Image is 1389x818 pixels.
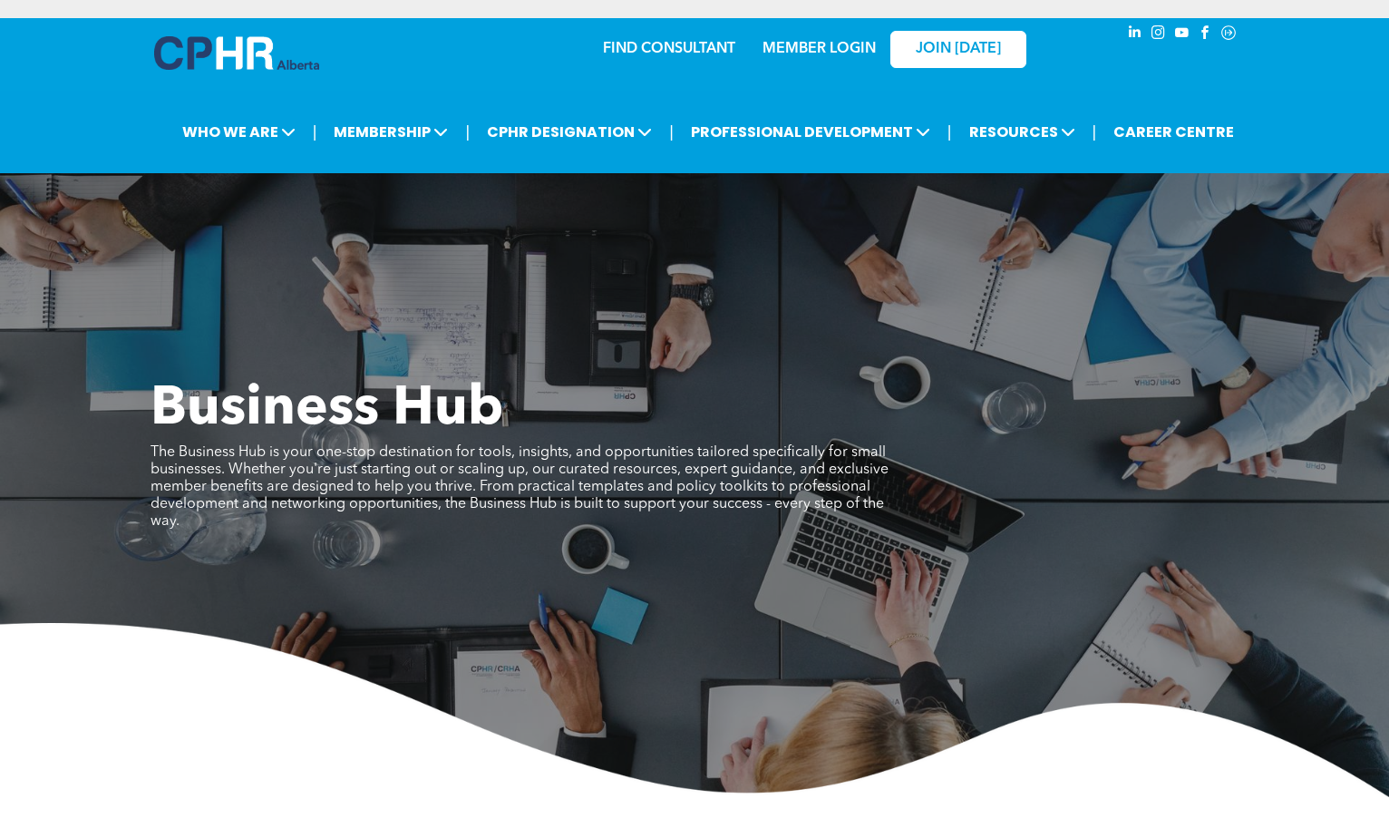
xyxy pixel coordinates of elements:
[465,113,470,151] li: |
[481,115,657,149] span: CPHR DESIGNATION
[154,36,319,70] img: A blue and white logo for cp alberta
[1195,23,1215,47] a: facebook
[1108,115,1239,149] a: CAREER CENTRE
[313,113,317,151] li: |
[890,31,1026,68] a: JOIN [DATE]
[947,113,952,151] li: |
[685,115,936,149] span: PROFESSIONAL DEVELOPMENT
[151,445,889,529] span: The Business Hub is your one-stop destination for tools, insights, and opportunities tailored spe...
[762,42,876,56] a: MEMBER LOGIN
[1219,23,1238,47] a: Social network
[669,113,674,151] li: |
[151,383,504,437] span: Business Hub
[1171,23,1191,47] a: youtube
[177,115,301,149] span: WHO WE ARE
[1148,23,1168,47] a: instagram
[1124,23,1144,47] a: linkedin
[916,41,1001,58] span: JOIN [DATE]
[964,115,1081,149] span: RESOURCES
[1093,113,1097,151] li: |
[328,115,453,149] span: MEMBERSHIP
[603,42,735,56] a: FIND CONSULTANT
